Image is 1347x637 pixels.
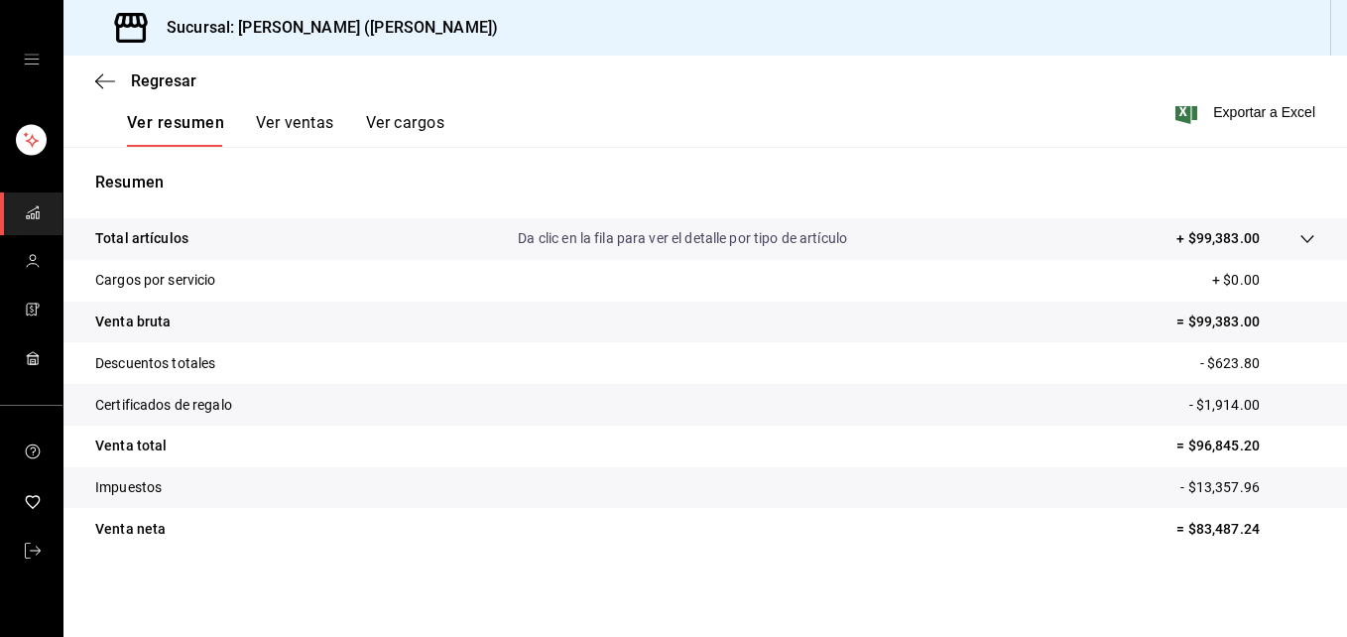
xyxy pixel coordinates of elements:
[366,113,445,147] button: Ver cargos
[95,395,232,416] p: Certificados de regalo
[1212,270,1315,291] p: + $0.00
[24,52,40,67] button: cajón abierto
[1180,477,1315,498] p: - $13,357.96
[95,270,216,291] p: Cargos por servicio
[95,71,196,90] button: Regresar
[95,228,188,249] p: Total artículos
[1176,519,1315,540] p: = $83,487.24
[1179,100,1315,124] button: Exportar a Excel
[1176,312,1315,332] p: = $99,383.00
[1176,228,1260,249] p: + $99,383.00
[1200,353,1315,374] p: - $623.80
[95,477,162,498] p: Impuestos
[131,71,196,90] span: Regresar
[518,228,847,249] p: Da clic en la fila para ver el detalle por tipo de artículo
[256,113,334,147] button: Ver ventas
[95,171,1315,194] p: Resumen
[1189,395,1315,416] p: - $1,914.00
[127,113,444,147] div: Pestañas de navegación
[95,436,167,456] p: Venta total
[95,312,171,332] p: Venta bruta
[1176,436,1315,456] p: = $96,845.20
[95,519,166,540] p: Venta neta
[1213,104,1315,120] font: Exportar a Excel
[95,353,215,374] p: Descuentos totales
[151,16,498,40] h3: Sucursal: [PERSON_NAME] ([PERSON_NAME])
[127,113,224,133] font: Ver resumen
